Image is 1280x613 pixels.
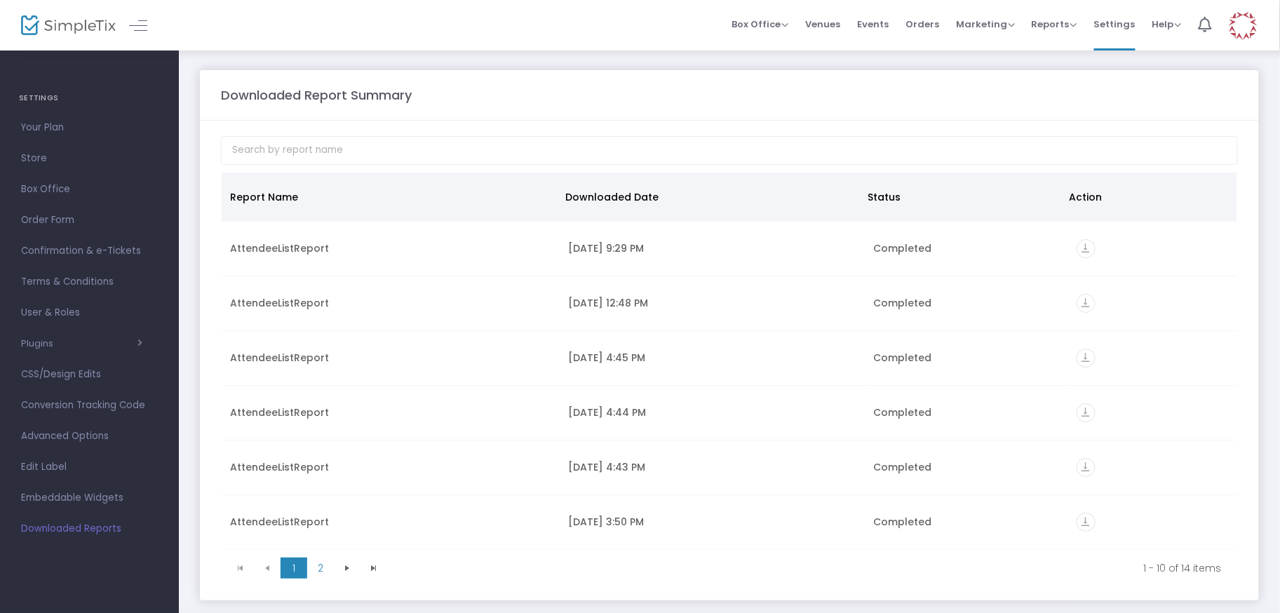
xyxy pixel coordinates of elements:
div: Completed [873,515,1060,529]
a: vertical_align_bottom [1077,353,1096,367]
span: Go to the next page [342,563,353,574]
i: vertical_align_bottom [1077,513,1096,532]
span: Settings [1094,6,1136,42]
input: Search by report name [221,136,1238,165]
span: Store [21,149,158,168]
div: Data table [222,173,1237,551]
span: Order Form [21,211,158,229]
th: Report Name [222,173,558,222]
span: Terms & Conditions [21,273,158,291]
div: Completed [873,460,1060,474]
span: Go to the next page [334,558,361,579]
i: vertical_align_bottom [1077,458,1096,477]
div: 9/22/2025 9:29 PM [569,241,856,255]
i: vertical_align_bottom [1077,294,1096,313]
span: Confirmation & e-Tickets [21,242,158,260]
i: vertical_align_bottom [1077,403,1096,422]
m-panel-title: Downloaded Report Summary [221,86,412,105]
span: Help [1152,18,1182,31]
span: Embeddable Widgets [21,489,158,507]
div: AttendeeListReport [230,515,552,529]
span: CSS/Design Edits [21,365,158,384]
span: Box Office [21,180,158,198]
div: https://go.SimpleTix.com/v6kf5 [1077,349,1229,368]
div: 9/22/2025 12:48 PM [569,296,856,310]
span: Downloaded Reports [21,520,158,538]
div: Completed [873,296,1060,310]
div: 9/12/2025 3:50 PM [569,515,856,529]
span: Events [857,6,889,42]
div: AttendeeListReport [230,296,552,310]
span: Box Office [732,18,788,31]
div: Completed [873,351,1060,365]
span: Edit Label [21,458,158,476]
i: vertical_align_bottom [1077,239,1096,258]
span: Conversion Tracking Code [21,396,158,415]
div: Completed [873,405,1060,419]
span: Page 2 [307,558,334,579]
button: Plugins [21,338,142,349]
div: https://go.SimpleTix.com/nc0k6 [1077,294,1229,313]
kendo-pager-info: 1 - 10 of 14 items [397,561,1222,575]
span: Your Plan [21,119,158,137]
div: AttendeeListReport [230,460,552,474]
div: AttendeeListReport [230,241,552,255]
h4: SETTINGS [19,84,160,112]
th: Action [1061,173,1229,222]
div: https://go.SimpleTix.com/8gdvv [1077,458,1229,477]
a: vertical_align_bottom [1077,407,1096,422]
div: 9/16/2025 4:45 PM [569,351,856,365]
span: Reports [1032,18,1077,31]
a: vertical_align_bottom [1077,243,1096,257]
a: vertical_align_bottom [1077,517,1096,531]
span: Page 1 [281,558,307,579]
div: AttendeeListReport [230,405,552,419]
a: vertical_align_bottom [1077,298,1096,312]
span: Marketing [956,18,1015,31]
div: https://go.SimpleTix.com/18w0y [1077,239,1229,258]
div: Completed [873,241,1060,255]
th: Status [859,173,1060,222]
a: vertical_align_bottom [1077,462,1096,476]
span: Go to the last page [368,563,379,574]
div: 9/16/2025 4:44 PM [569,405,856,419]
div: 9/16/2025 4:43 PM [569,460,856,474]
span: Orders [905,6,939,42]
i: vertical_align_bottom [1077,349,1096,368]
span: Go to the last page [361,558,387,579]
span: Venues [805,6,840,42]
th: Downloaded Date [558,173,860,222]
div: https://go.SimpleTix.com/9ghp5 [1077,403,1229,422]
span: Advanced Options [21,427,158,445]
div: AttendeeListReport [230,351,552,365]
div: https://go.SimpleTix.com/a4ae1 [1077,513,1229,532]
span: User & Roles [21,304,158,322]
